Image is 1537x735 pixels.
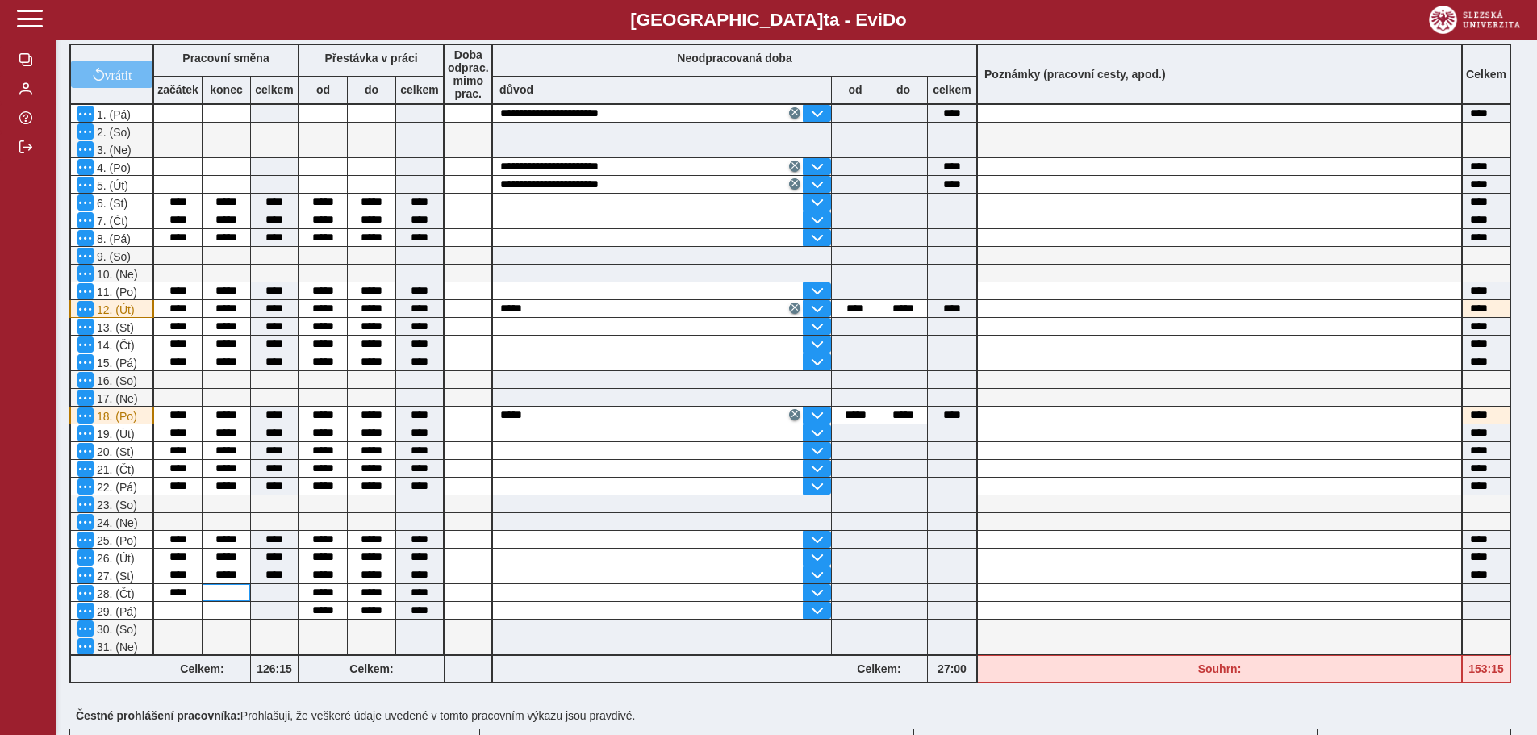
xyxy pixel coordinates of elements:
[832,83,879,96] b: od
[1466,68,1506,81] b: Celkem
[396,83,443,96] b: celkem
[77,265,94,282] button: Menu
[94,250,131,263] span: 9. (So)
[154,83,202,96] b: začátek
[77,638,94,654] button: Menu
[94,481,137,494] span: 22. (Pá)
[448,48,489,100] b: Doba odprac. mimo prac.
[69,407,154,424] div: V poznámce chybí účel návštěvy lékaře!
[94,552,135,565] span: 26. (Út)
[94,428,135,441] span: 19. (Út)
[94,374,137,387] span: 16. (So)
[677,52,791,65] b: Neodpracovaná doba
[69,300,154,318] div: V poznámce chybí účel návštěvy lékaře!
[77,212,94,228] button: Menu
[94,126,131,139] span: 2. (So)
[77,106,94,122] button: Menu
[1198,662,1242,675] b: Souhrn:
[77,301,94,317] button: Menu
[94,463,135,476] span: 21. (Čt)
[77,336,94,353] button: Menu
[928,83,976,96] b: celkem
[71,61,152,88] button: vrátit
[94,587,135,600] span: 28. (Čt)
[77,567,94,583] button: Menu
[105,68,132,81] span: vrátit
[94,197,127,210] span: 6. (St)
[94,605,137,618] span: 29. (Pá)
[94,215,128,228] span: 7. (Čt)
[77,177,94,193] button: Menu
[76,709,240,722] b: Čestné prohlášení pracovníka:
[77,248,94,264] button: Menu
[94,268,138,281] span: 10. (Ne)
[154,662,250,675] b: Celkem:
[299,662,444,675] b: Celkem:
[978,655,1463,683] div: Fond pracovní doby (168 h) a součet hodin (153:15 h) se neshodují!
[896,10,907,30] span: o
[94,339,135,352] span: 14. (Čt)
[831,662,927,675] b: Celkem:
[77,372,94,388] button: Menu
[94,161,131,174] span: 4. (Po)
[77,141,94,157] button: Menu
[251,83,298,96] b: celkem
[77,603,94,619] button: Menu
[77,354,94,370] button: Menu
[77,407,94,424] button: Menu
[77,283,94,299] button: Menu
[94,144,132,157] span: 3. (Ne)
[77,230,94,246] button: Menu
[77,443,94,459] button: Menu
[324,52,417,65] b: Přestávka v práci
[94,321,134,334] span: 13. (St)
[77,478,94,495] button: Menu
[883,10,896,30] span: D
[94,534,137,547] span: 25. (Po)
[77,123,94,140] button: Menu
[94,179,128,192] span: 5. (Út)
[48,10,1489,31] b: [GEOGRAPHIC_DATA] a - Evi
[94,286,137,299] span: 11. (Po)
[978,68,1172,81] b: Poznámky (pracovní cesty, apod.)
[94,357,137,370] span: 15. (Pá)
[928,662,976,675] b: 27:00
[94,623,137,636] span: 30. (So)
[94,516,138,529] span: 24. (Ne)
[203,83,250,96] b: konec
[94,641,138,654] span: 31. (Ne)
[69,703,1524,729] div: Prohlašuji, že veškeré údaje uvedené v tomto pracovním výkazu jsou pravdivé.
[299,83,347,96] b: od
[1429,6,1520,34] img: logo_web_su.png
[77,585,94,601] button: Menu
[94,410,137,423] span: 18. (Po)
[94,303,135,316] span: 12. (Út)
[94,499,137,512] span: 23. (So)
[77,425,94,441] button: Menu
[94,445,134,458] span: 20. (St)
[77,390,94,406] button: Menu
[348,83,395,96] b: do
[182,52,269,65] b: Pracovní směna
[77,194,94,211] button: Menu
[251,662,298,675] b: 126:15
[77,514,94,530] button: Menu
[94,108,131,121] span: 1. (Pá)
[77,549,94,566] button: Menu
[77,620,94,637] button: Menu
[1463,655,1511,683] div: Fond pracovní doby (168 h) a součet hodin (153:15 h) se neshodují!
[1463,662,1510,675] b: 153:15
[499,83,533,96] b: důvod
[77,532,94,548] button: Menu
[77,496,94,512] button: Menu
[94,392,138,405] span: 17. (Ne)
[77,319,94,335] button: Menu
[77,159,94,175] button: Menu
[823,10,829,30] span: t
[94,570,134,583] span: 27. (St)
[879,83,927,96] b: do
[77,461,94,477] button: Menu
[94,232,131,245] span: 8. (Pá)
